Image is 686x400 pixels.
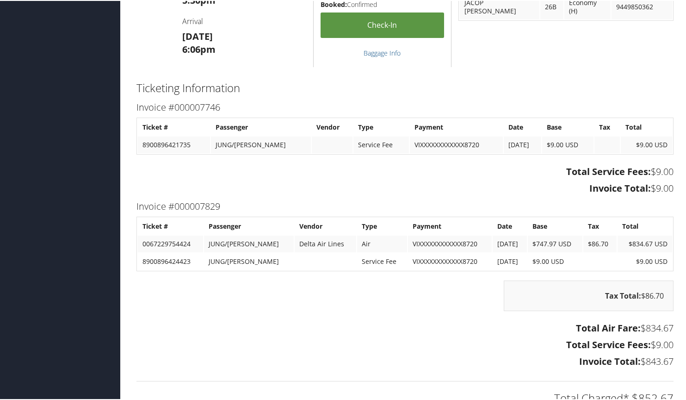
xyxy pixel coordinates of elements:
[621,118,672,135] th: Total
[357,217,407,234] th: Type
[528,217,582,234] th: Base
[618,252,672,269] td: $9.00 USD
[138,217,203,234] th: Ticket #
[182,29,213,42] strong: [DATE]
[138,136,210,152] td: 8900896421735
[357,252,407,269] td: Service Fee
[493,217,527,234] th: Date
[504,136,542,152] td: [DATE]
[211,136,311,152] td: JUNG/[PERSON_NAME]
[136,79,674,95] h2: Ticketing Information
[204,235,294,251] td: JUNG/[PERSON_NAME]
[528,235,582,251] td: $747.97 USD
[583,235,617,251] td: $86.70
[204,252,294,269] td: JUNG/[PERSON_NAME]
[621,136,672,152] td: $9.00 USD
[138,252,203,269] td: 8900896424423
[493,235,527,251] td: [DATE]
[182,42,216,55] strong: 6:06pm
[353,118,408,135] th: Type
[136,321,674,334] h3: $834.67
[408,252,492,269] td: VIXXXXXXXXXXXX8720
[321,12,444,37] a: Check-in
[136,181,674,194] h3: $9.00
[410,136,503,152] td: VIXXXXXXXXXXXX8720
[618,235,672,251] td: $834.67 USD
[576,321,641,333] strong: Total Air Fare:
[136,100,674,113] h3: Invoice #000007746
[138,235,203,251] td: 0067229754424
[605,290,641,300] strong: Tax Total:
[211,118,311,135] th: Passenger
[408,235,492,251] td: VIXXXXXXXXXXXX8720
[618,217,672,234] th: Total
[357,235,407,251] td: Air
[182,15,306,25] h4: Arrival
[204,217,294,234] th: Passenger
[353,136,408,152] td: Service Fee
[410,118,503,135] th: Payment
[136,199,674,212] h3: Invoice #000007829
[295,235,356,251] td: Delta Air Lines
[579,354,641,367] strong: Invoice Total:
[364,48,401,56] a: Baggage Info
[566,164,651,177] strong: Total Service Fees:
[566,337,651,350] strong: Total Service Fees:
[589,181,651,194] strong: Invoice Total:
[504,280,674,310] div: $86.70
[504,118,542,135] th: Date
[493,252,527,269] td: [DATE]
[408,217,492,234] th: Payment
[138,118,210,135] th: Ticket #
[583,217,617,234] th: Tax
[136,337,674,350] h3: $9.00
[594,118,620,135] th: Tax
[312,118,352,135] th: Vendor
[542,136,593,152] td: $9.00 USD
[528,252,582,269] td: $9.00 USD
[136,164,674,177] h3: $9.00
[542,118,593,135] th: Base
[136,354,674,367] h3: $843.67
[295,217,356,234] th: Vendor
